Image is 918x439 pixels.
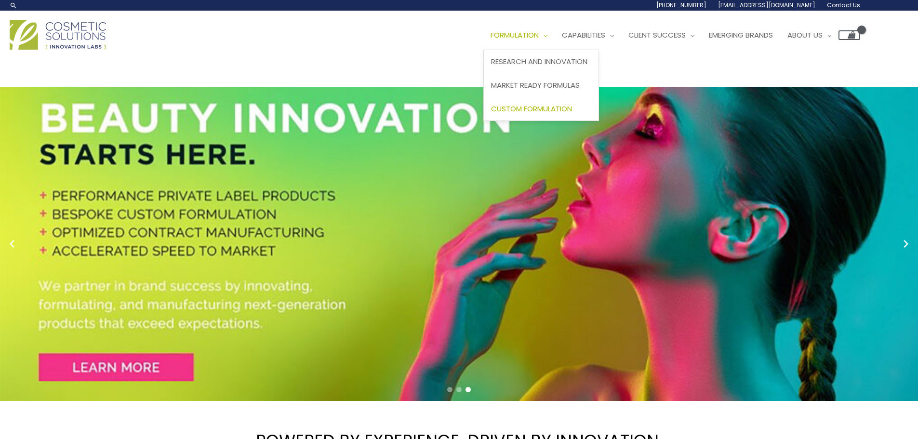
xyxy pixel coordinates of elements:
[718,1,815,9] span: [EMAIL_ADDRESS][DOMAIN_NAME]
[838,30,860,40] a: View Shopping Cart, empty
[656,1,706,9] span: [PHONE_NUMBER]
[456,387,462,392] span: Go to slide 2
[5,237,19,251] button: Previous slide
[621,21,702,50] a: Client Success
[628,30,686,40] span: Client Success
[484,97,599,120] a: Custom Formulation
[491,104,572,114] span: Custom Formulation
[899,237,913,251] button: Next slide
[10,20,106,50] img: Cosmetic Solutions Logo
[484,74,599,97] a: Market Ready Formulas
[10,1,17,9] a: Search icon link
[483,21,555,50] a: Formulation
[491,56,587,67] span: Research and Innovation
[476,21,860,50] nav: Site Navigation
[447,387,452,392] span: Go to slide 1
[484,50,599,74] a: Research and Innovation
[787,30,823,40] span: About Us
[491,30,539,40] span: Formulation
[709,30,773,40] span: Emerging Brands
[562,30,605,40] span: Capabilities
[491,80,580,90] span: Market Ready Formulas
[702,21,780,50] a: Emerging Brands
[555,21,621,50] a: Capabilities
[827,1,860,9] span: Contact Us
[466,387,471,392] span: Go to slide 3
[780,21,838,50] a: About Us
